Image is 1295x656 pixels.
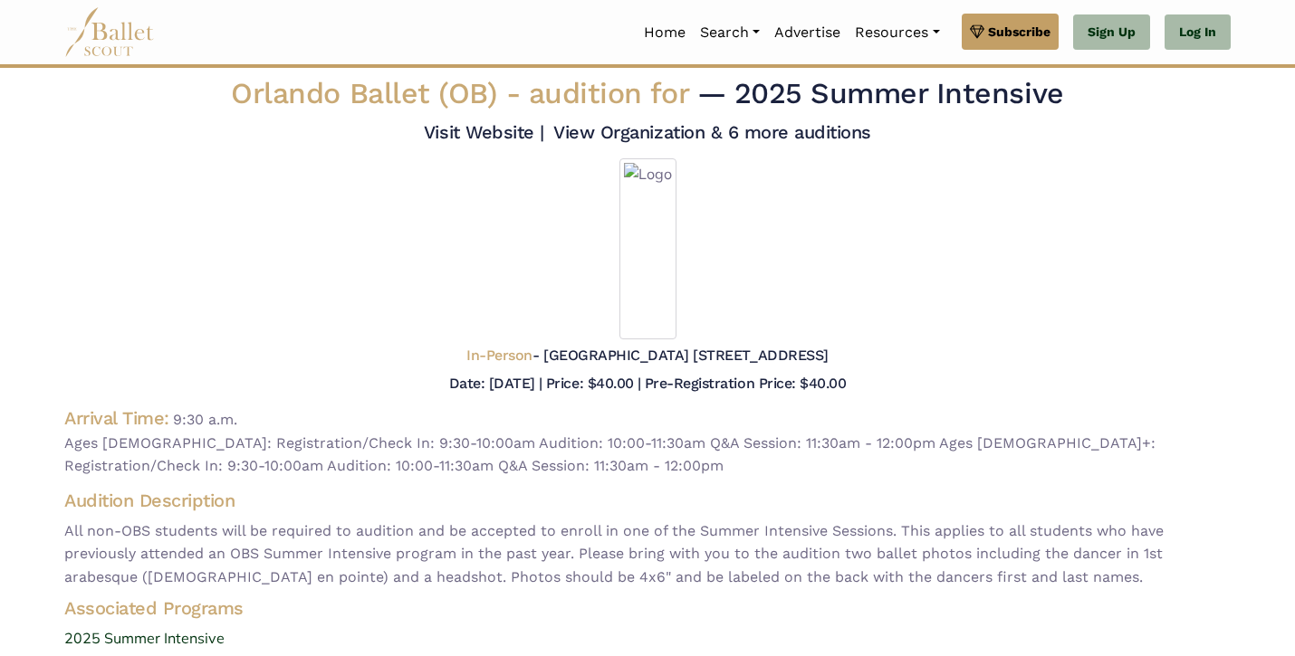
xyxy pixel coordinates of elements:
[64,432,1231,478] span: Ages [DEMOGRAPHIC_DATA]: Registration/Check In: 9:30-10:00am Audition: 10:00-11:30am Q&A Session:...
[466,347,828,366] h5: - [GEOGRAPHIC_DATA] [STREET_ADDRESS]
[619,158,676,339] img: Logo
[50,627,1245,651] a: 2025 Summer Intensive
[697,76,1064,110] span: — 2025 Summer Intensive
[1165,14,1231,51] a: Log In
[231,76,696,110] span: Orlando Ballet (OB) -
[962,14,1059,50] a: Subscribe
[64,489,1231,512] h4: Audition Description
[970,22,984,42] img: gem.svg
[553,121,871,143] a: View Organization & 6 more auditions
[848,14,946,52] a: Resources
[424,121,544,143] a: Visit Website |
[645,375,847,392] h5: Pre-Registration Price: $40.00
[64,519,1231,589] span: All non-OBS students will be required to audition and be accepted to enroll in one of the Summer ...
[988,22,1050,42] span: Subscribe
[693,14,767,52] a: Search
[466,347,532,364] span: In-Person
[449,375,542,392] h5: Date: [DATE] |
[767,14,848,52] a: Advertise
[50,596,1245,620] h4: Associated Programs
[173,411,237,428] span: 9:30 a.m.
[529,76,688,110] span: audition for
[546,375,641,392] h5: Price: $40.00 |
[637,14,693,52] a: Home
[1073,14,1150,51] a: Sign Up
[64,407,169,429] h4: Arrival Time:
